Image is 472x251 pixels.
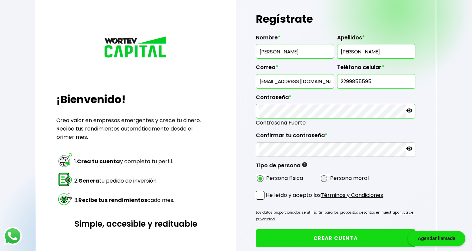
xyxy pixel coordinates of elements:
h2: ¡Bienvenido! [56,91,216,107]
td: 1. y completa tu perfil. [74,152,175,171]
label: Nombre [256,34,334,44]
label: Tipo de persona [256,162,307,172]
label: Correo [256,64,334,74]
p: Los datos proporcionados se utilizarán para los propósitos descritos en nuestra [256,209,415,223]
p: Crea valor en empresas emergentes y crece tu dinero. Recibe tus rendimientos automáticamente desd... [56,116,216,141]
label: Teléfono celular [337,64,415,74]
label: Contraseña [256,94,415,104]
strong: Crea tu cuenta [77,158,120,165]
input: inversionista@gmail.com [259,74,331,88]
td: 2. tu pedido de inversión. [74,171,175,190]
label: Persona moral [330,174,369,182]
h3: Simple, accesible y redituable [56,218,216,230]
img: paso 2 [57,172,73,187]
td: 3. cada mes. [74,191,175,209]
a: Términos y Condiciones [321,191,383,199]
strong: Recibe tus rendimientos [78,196,147,204]
input: 10 dígitos [340,74,412,88]
img: logo_wortev_capital [103,35,169,60]
label: Confirmar tu contraseña [256,132,415,142]
img: gfR76cHglkPwleuBLjWdxeZVvX9Wp6JBDmjRYY8JYDQn16A2ICN00zLTgIroGa6qie5tIuWH7V3AapTKqzv+oMZsGfMUqL5JM... [302,162,307,167]
button: CREAR CUENTA [256,229,415,247]
span: Contraseña Fuerte [256,118,415,127]
label: Persona física [266,174,303,182]
div: Agendar llamada [408,231,465,246]
strong: Genera [78,177,99,185]
h1: Regístrate [256,9,415,29]
img: logos_whatsapp-icon.242b2217.svg [3,227,22,245]
img: paso 1 [57,152,73,168]
img: paso 3 [57,191,73,207]
label: Apellidos [337,34,415,44]
p: He leído y acepto los [266,191,383,199]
